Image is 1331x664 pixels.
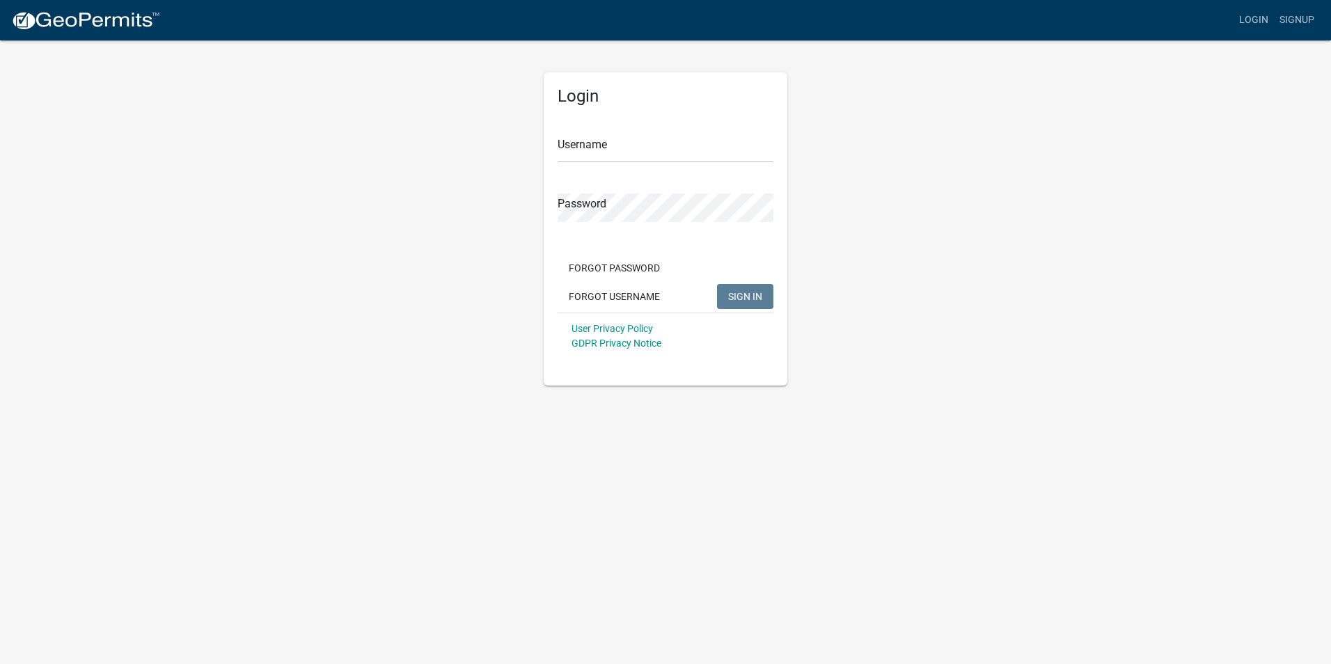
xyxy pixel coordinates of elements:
a: Signup [1274,7,1320,33]
a: User Privacy Policy [572,323,653,334]
a: Login [1234,7,1274,33]
a: GDPR Privacy Notice [572,338,661,349]
button: Forgot Password [558,255,671,280]
button: Forgot Username [558,284,671,309]
button: SIGN IN [717,284,773,309]
span: SIGN IN [728,290,762,301]
h5: Login [558,86,773,106]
